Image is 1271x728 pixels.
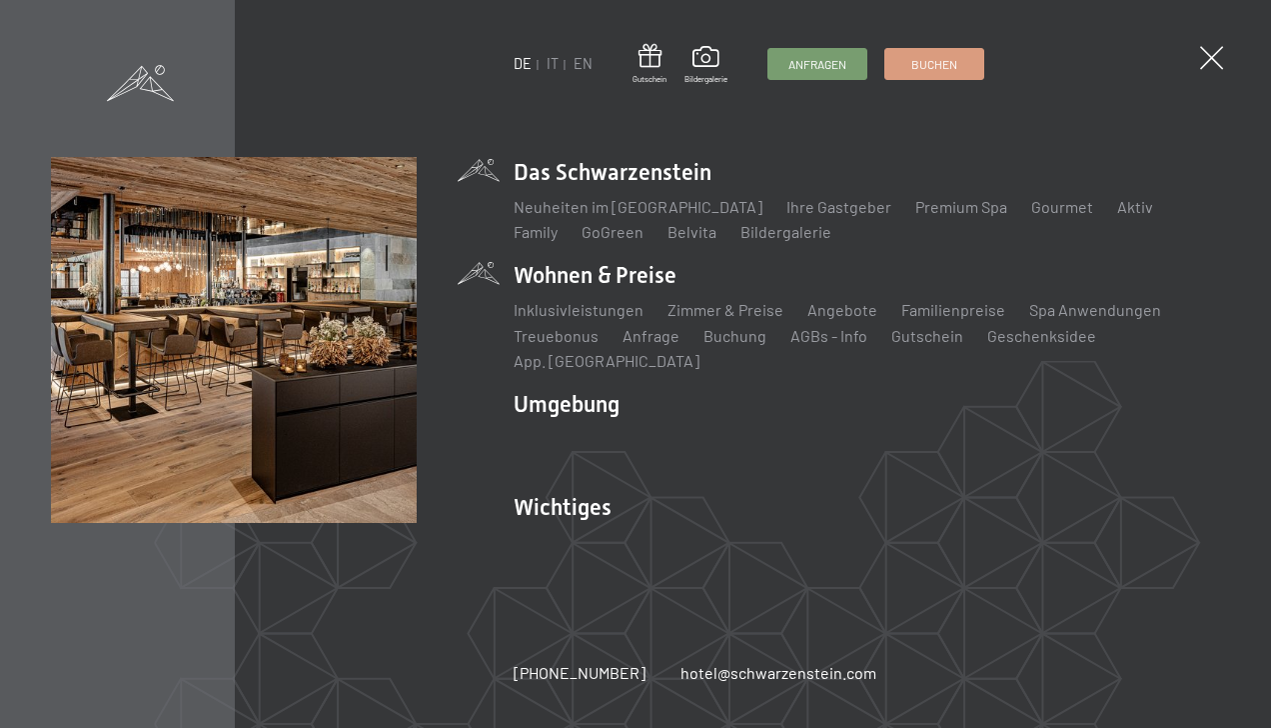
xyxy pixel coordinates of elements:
span: [PHONE_NUMBER] [514,663,645,682]
a: Bildergalerie [740,222,831,241]
a: EN [574,55,593,72]
a: Neuheiten im [GEOGRAPHIC_DATA] [514,197,762,216]
a: Familienpreise [901,300,1005,319]
span: Buchen [911,56,957,73]
a: Gutschein [891,326,963,345]
a: Anfragen [768,49,866,79]
a: Zimmer & Preise [667,300,783,319]
a: Family [514,222,558,241]
a: DE [514,55,532,72]
a: hotel@schwarzenstein.com [680,662,876,684]
a: Treuebonus [514,326,599,345]
a: Gourmet [1031,197,1093,216]
a: App. [GEOGRAPHIC_DATA] [514,351,699,370]
a: Inklusivleistungen [514,300,643,319]
span: Bildergalerie [684,74,727,85]
span: Gutschein [633,74,666,85]
a: Buchung [703,326,766,345]
a: Ihre Gastgeber [786,197,891,216]
a: Premium Spa [915,197,1007,216]
a: Bildergalerie [684,46,727,84]
a: Gutschein [633,44,666,85]
a: Aktiv [1117,197,1153,216]
a: Belvita [667,222,716,241]
a: Angebote [807,300,877,319]
a: GoGreen [582,222,643,241]
a: [PHONE_NUMBER] [514,662,645,684]
a: Geschenksidee [987,326,1096,345]
a: AGBs - Info [790,326,867,345]
a: IT [547,55,559,72]
span: Anfragen [788,56,846,73]
a: Anfrage [623,326,679,345]
a: Spa Anwendungen [1029,300,1161,319]
a: Buchen [885,49,983,79]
